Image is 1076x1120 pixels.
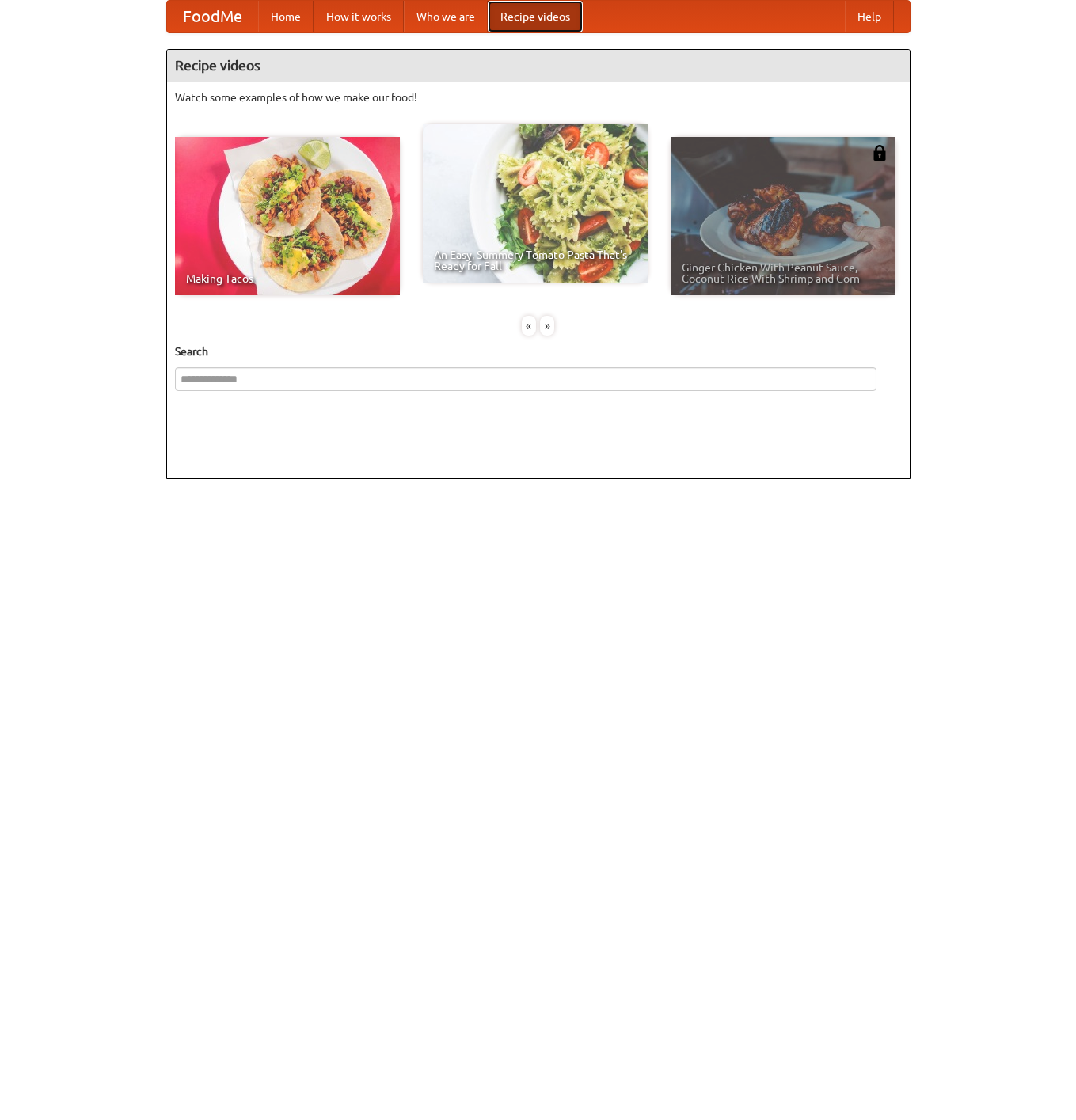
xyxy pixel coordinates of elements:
a: Recipe videos [488,1,583,32]
span: An Easy, Summery Tomato Pasta That's Ready for Fall [434,249,637,271]
div: « [522,316,536,336]
h5: Search [175,344,902,359]
a: Help [845,1,894,32]
h4: Recipe videos [167,50,910,82]
div: » [540,316,554,336]
a: An Easy, Summery Tomato Pasta That's Ready for Fall [423,124,648,283]
a: FoodMe [167,1,258,32]
a: How it works [314,1,404,32]
img: 483408.png [872,145,888,161]
span: Making Tacos [186,273,389,284]
a: Who we are [404,1,488,32]
a: Making Tacos [175,137,400,295]
a: Home [258,1,314,32]
p: Watch some examples of how we make our food! [175,89,902,105]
